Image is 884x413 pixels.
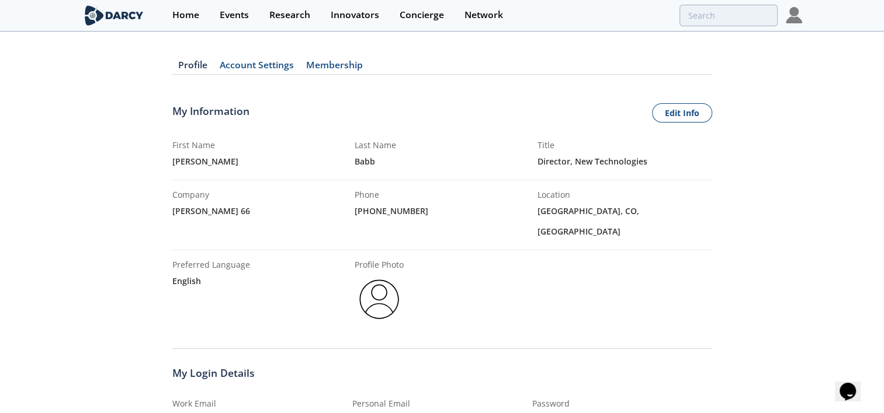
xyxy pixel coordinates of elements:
img: profile-pic-default.svg [355,275,404,324]
div: Phone [355,188,529,201]
div: Director, New Technologies [538,151,712,171]
div: First Name [172,139,347,151]
div: [GEOGRAPHIC_DATA], CO, [GEOGRAPHIC_DATA] [538,201,712,242]
a: Membership [300,61,369,75]
div: Innovators [331,10,379,20]
div: Title [538,139,712,151]
div: [PERSON_NAME] 66 [172,201,347,221]
div: Concierge [400,10,444,20]
a: Edit Info [652,103,712,123]
div: Personal Email [352,397,532,409]
div: [PHONE_NUMBER] [355,201,529,221]
div: Location [538,188,712,201]
div: Password [532,397,712,409]
div: Work Email [172,397,352,409]
img: logo-wide.svg [82,5,146,26]
div: [PERSON_NAME] [172,151,347,171]
div: Home [172,10,199,20]
span: My Information [172,103,249,123]
div: Events [220,10,249,20]
div: Company [172,188,347,201]
iframe: chat widget [835,366,872,401]
div: Babb [355,151,529,171]
div: english [172,271,347,291]
a: Profile [172,61,214,75]
div: Profile Photo [355,258,529,271]
div: Last Name [355,139,529,151]
img: Profile [786,7,802,23]
div: Network [464,10,503,20]
input: Advanced Search [680,5,778,26]
a: Account Settings [214,61,300,75]
span: My Login Details [172,365,255,380]
div: Preferred Language [172,258,347,271]
div: Research [269,10,310,20]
